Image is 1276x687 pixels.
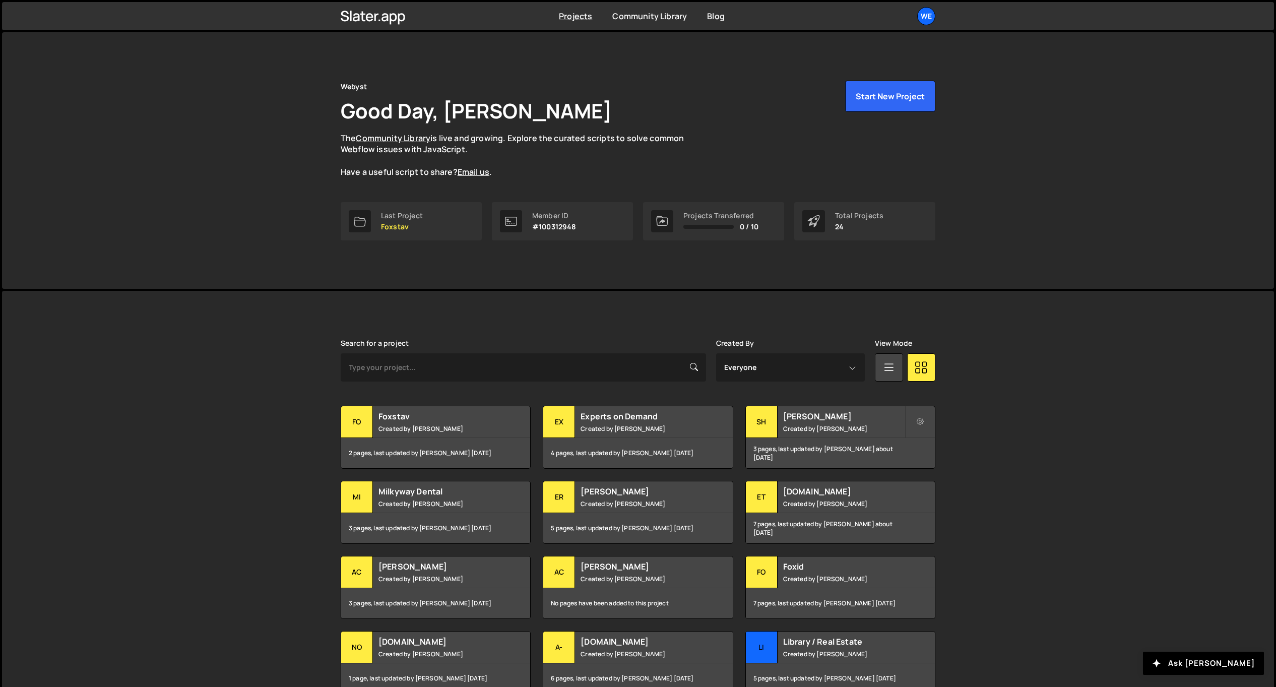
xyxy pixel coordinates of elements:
h2: Experts on Demand [581,411,702,422]
div: 3 pages, last updated by [PERSON_NAME] [DATE] [341,513,530,543]
button: Start New Project [845,81,935,112]
small: Created by [PERSON_NAME] [378,424,500,433]
div: 3 pages, last updated by [PERSON_NAME] about [DATE] [746,438,935,468]
div: No pages have been added to this project [543,588,732,618]
a: Ac [PERSON_NAME] Created by [PERSON_NAME] No pages have been added to this project [543,556,733,619]
a: Fo Foxid Created by [PERSON_NAME] 7 pages, last updated by [PERSON_NAME] [DATE] [745,556,935,619]
small: Created by [PERSON_NAME] [581,424,702,433]
a: Email us [458,166,489,177]
small: Created by [PERSON_NAME] [783,499,905,508]
p: 24 [835,223,883,231]
small: Created by [PERSON_NAME] [581,499,702,508]
small: Created by [PERSON_NAME] [581,650,702,658]
small: Created by [PERSON_NAME] [378,499,500,508]
p: The is live and growing. Explore the curated scripts to solve common Webflow issues with JavaScri... [341,133,704,178]
a: Blog [707,11,725,22]
h2: Library / Real Estate [783,636,905,647]
div: Fo [341,406,373,438]
div: Mi [341,481,373,513]
small: Created by [PERSON_NAME] [378,650,500,658]
button: Ask [PERSON_NAME] [1143,652,1264,675]
h2: [DOMAIN_NAME] [581,636,702,647]
h2: [PERSON_NAME] [581,561,702,572]
small: Created by [PERSON_NAME] [581,575,702,583]
label: Search for a project [341,339,409,347]
small: Created by [PERSON_NAME] [783,424,905,433]
label: Created By [716,339,754,347]
h1: Good Day, [PERSON_NAME] [341,97,612,124]
h2: Foxstav [378,411,500,422]
a: Ac [PERSON_NAME] Created by [PERSON_NAME] 3 pages, last updated by [PERSON_NAME] [DATE] [341,556,531,619]
div: et [746,481,778,513]
div: 7 pages, last updated by [PERSON_NAME] [DATE] [746,588,935,618]
span: 0 / 10 [740,223,758,231]
h2: Milkyway Dental [378,486,500,497]
div: 7 pages, last updated by [PERSON_NAME] about [DATE] [746,513,935,543]
small: Created by [PERSON_NAME] [783,575,905,583]
div: Last Project [381,212,423,220]
a: et [DOMAIN_NAME] Created by [PERSON_NAME] 7 pages, last updated by [PERSON_NAME] about [DATE] [745,481,935,544]
h2: [DOMAIN_NAME] [378,636,500,647]
div: Ex [543,406,575,438]
a: Ex Experts on Demand Created by [PERSON_NAME] 4 pages, last updated by [PERSON_NAME] [DATE] [543,406,733,469]
a: Last Project Foxstav [341,202,482,240]
div: Ac [543,556,575,588]
label: View Mode [875,339,912,347]
h2: [PERSON_NAME] [378,561,500,572]
p: #100312948 [532,223,577,231]
a: Fo Foxstav Created by [PERSON_NAME] 2 pages, last updated by [PERSON_NAME] [DATE] [341,406,531,469]
div: a- [543,632,575,663]
h2: [PERSON_NAME] [581,486,702,497]
div: Total Projects [835,212,883,220]
h2: Foxid [783,561,905,572]
a: Er [PERSON_NAME] Created by [PERSON_NAME] 5 pages, last updated by [PERSON_NAME] [DATE] [543,481,733,544]
div: Sh [746,406,778,438]
a: Mi Milkyway Dental Created by [PERSON_NAME] 3 pages, last updated by [PERSON_NAME] [DATE] [341,481,531,544]
a: Projects [559,11,592,22]
div: 4 pages, last updated by [PERSON_NAME] [DATE] [543,438,732,468]
div: Ac [341,556,373,588]
div: Er [543,481,575,513]
h2: [DOMAIN_NAME] [783,486,905,497]
div: Projects Transferred [683,212,758,220]
div: 2 pages, last updated by [PERSON_NAME] [DATE] [341,438,530,468]
div: Member ID [532,212,577,220]
div: Fo [746,556,778,588]
div: Webyst [341,81,367,93]
p: Foxstav [381,223,423,231]
a: Community Library [612,11,687,22]
input: Type your project... [341,353,706,382]
div: 5 pages, last updated by [PERSON_NAME] [DATE] [543,513,732,543]
div: Li [746,632,778,663]
a: Community Library [356,133,430,144]
a: Sh [PERSON_NAME] Created by [PERSON_NAME] 3 pages, last updated by [PERSON_NAME] about [DATE] [745,406,935,469]
div: 3 pages, last updated by [PERSON_NAME] [DATE] [341,588,530,618]
small: Created by [PERSON_NAME] [783,650,905,658]
div: no [341,632,373,663]
a: We [917,7,935,25]
h2: [PERSON_NAME] [783,411,905,422]
small: Created by [PERSON_NAME] [378,575,500,583]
